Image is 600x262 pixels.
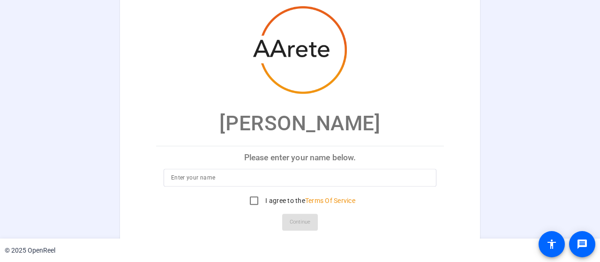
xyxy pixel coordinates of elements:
[156,146,444,169] p: Please enter your name below.
[305,197,355,204] a: Terms Of Service
[219,108,380,139] p: [PERSON_NAME]
[263,196,355,205] label: I agree to the
[253,6,347,94] img: company-logo
[171,172,429,183] input: Enter your name
[577,239,588,250] mat-icon: message
[5,246,55,255] div: © 2025 OpenReel
[546,239,557,250] mat-icon: accessibility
